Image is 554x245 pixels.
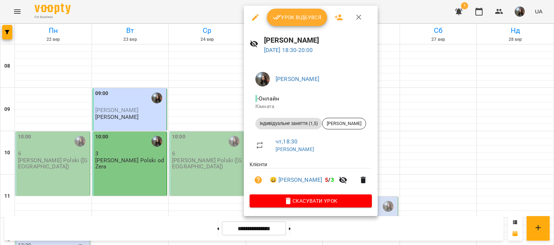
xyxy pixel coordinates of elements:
b: / [325,176,334,183]
ul: Клієнти [250,161,372,194]
h6: [PERSON_NAME] [264,35,372,46]
div: [PERSON_NAME] [322,118,366,129]
a: [PERSON_NAME] [276,76,319,82]
span: [PERSON_NAME] [322,120,366,127]
img: 3223da47ea16ff58329dec54ac365d5d.JPG [255,72,270,86]
a: [PERSON_NAME] [276,146,314,152]
span: 5 [325,176,328,183]
span: Урок відбувся [273,13,322,22]
span: Індивідуальне заняття (1,5) [255,120,322,127]
span: Скасувати Урок [255,197,366,205]
a: [DATE] 18:30-20:00 [264,47,313,53]
p: Кімната [255,103,366,110]
button: Візит ще не сплачено. Додати оплату? [250,171,267,189]
button: Скасувати Урок [250,194,372,207]
span: - Онлайн [255,95,281,102]
a: чт , 18:30 [276,138,298,145]
a: 😀 [PERSON_NAME] [270,176,322,184]
button: Урок відбувся [267,9,327,26]
span: 3 [331,176,334,183]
